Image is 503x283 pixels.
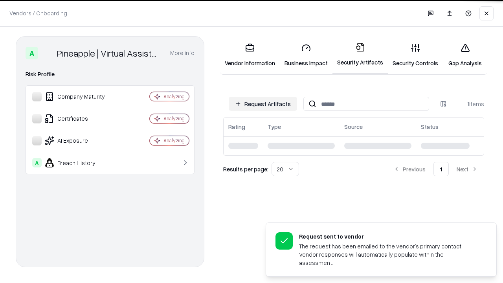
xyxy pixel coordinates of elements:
div: Status [421,123,439,131]
div: Analyzing [163,93,185,100]
div: Breach History [32,158,126,167]
a: Security Artifacts [332,36,388,74]
div: Company Maturity [32,92,126,101]
a: Security Controls [388,37,443,74]
div: Analyzing [163,115,185,122]
div: A [32,158,42,167]
a: Vendor Information [220,37,280,74]
a: Gap Analysis [443,37,487,74]
div: Certificates [32,114,126,123]
div: Source [344,123,363,131]
div: Pineapple | Virtual Assistant Agency [57,47,161,59]
div: Risk Profile [26,70,195,79]
div: Request sent to vendor [299,232,477,241]
nav: pagination [387,162,484,176]
div: Rating [228,123,245,131]
div: 1 items [453,100,484,108]
p: Results per page: [223,165,268,173]
div: AI Exposure [32,136,126,145]
a: Business Impact [280,37,332,74]
div: The request has been emailed to the vendor’s primary contact. Vendor responses will automatically... [299,242,477,267]
div: Type [268,123,281,131]
p: Vendors / Onboarding [9,9,67,17]
button: Request Artifacts [229,97,297,111]
button: More info [170,46,195,60]
button: 1 [433,162,449,176]
div: Analyzing [163,137,185,144]
img: Pineapple | Virtual Assistant Agency [41,47,54,59]
div: A [26,47,38,59]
